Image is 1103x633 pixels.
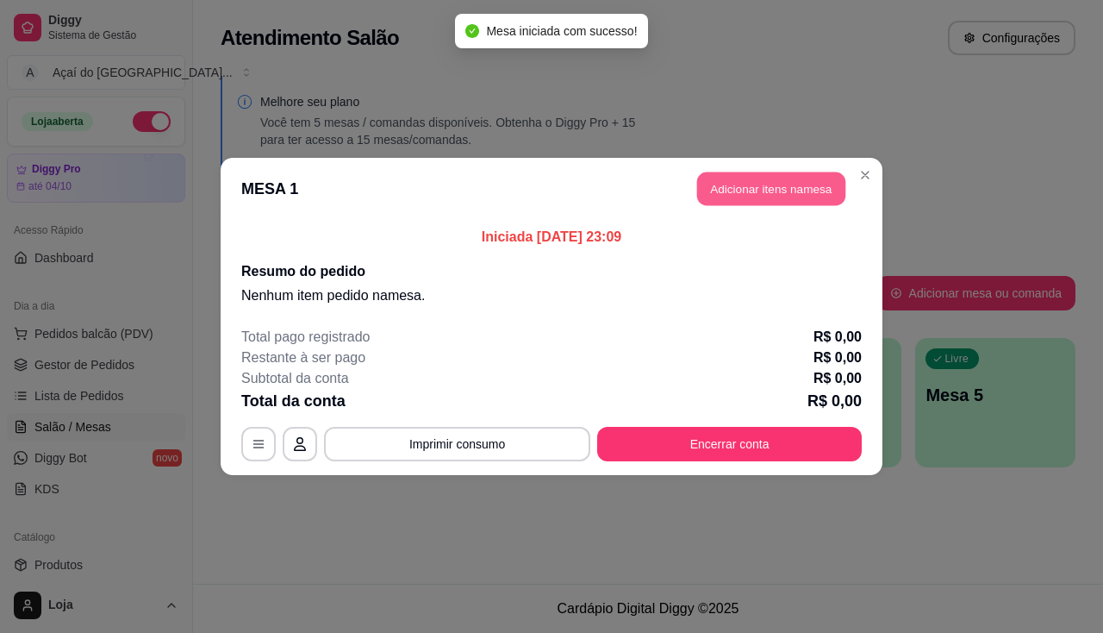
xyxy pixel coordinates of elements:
[807,389,862,413] p: R$ 0,00
[241,327,370,348] p: Total pago registrado
[241,227,862,248] p: Iniciada [DATE] 23:09
[241,389,346,413] p: Total da conta
[597,427,862,461] button: Encerrar conta
[851,161,879,189] button: Close
[813,348,862,368] p: R$ 0,00
[813,327,862,348] p: R$ 0,00
[221,158,882,220] header: MESA 1
[813,368,862,389] p: R$ 0,00
[241,368,349,389] p: Subtotal da conta
[324,427,590,461] button: Imprimir consumo
[241,348,365,368] p: Restante à ser pago
[465,24,479,38] span: check-circle
[486,24,637,38] span: Mesa iniciada com sucesso!
[241,261,862,282] h2: Resumo do pedido
[697,172,845,206] button: Adicionar itens namesa
[241,285,862,306] p: Nenhum item pedido na mesa .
